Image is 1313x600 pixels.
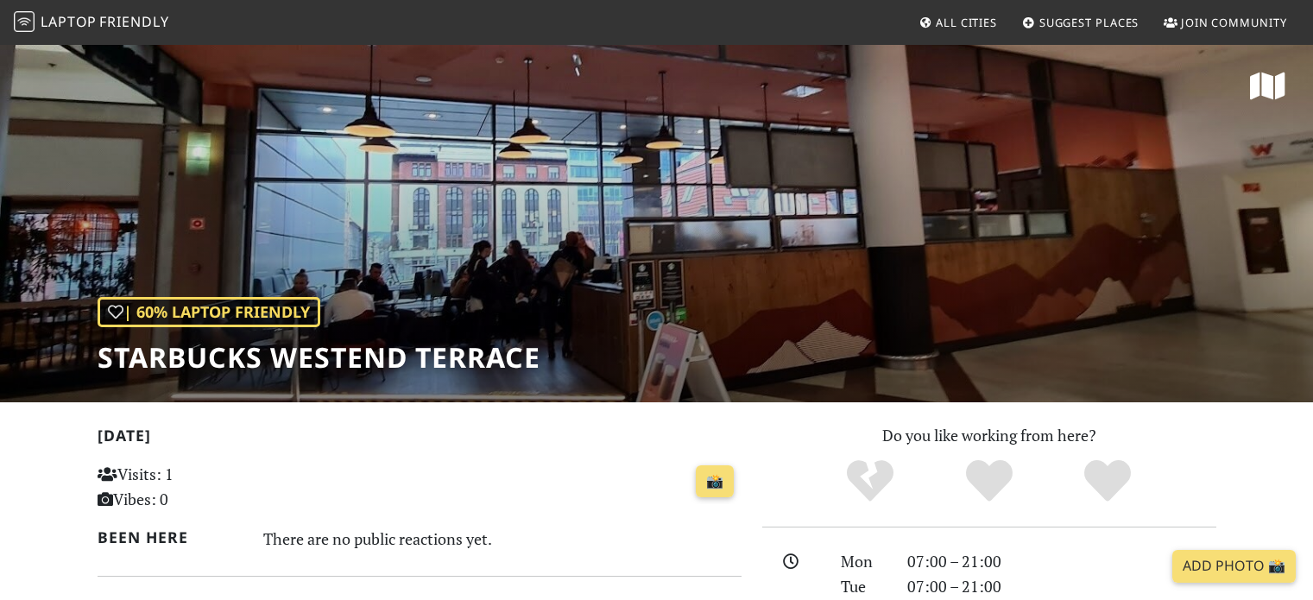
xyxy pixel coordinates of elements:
div: There are no public reactions yet. [263,525,742,553]
span: All Cities [936,15,997,30]
a: 📸 [696,465,734,498]
div: Yes [930,458,1049,505]
div: Definitely! [1048,458,1167,505]
span: Suggest Places [1039,15,1139,30]
div: 07:00 – 21:00 [897,549,1227,574]
p: Do you like working from here? [762,423,1216,448]
div: 07:00 – 21:00 [897,574,1227,599]
h1: Starbucks Westend Terrace [98,341,540,374]
span: Friendly [99,12,168,31]
a: LaptopFriendly LaptopFriendly [14,8,169,38]
h2: Been here [98,528,243,546]
p: Visits: 1 Vibes: 0 [98,462,299,512]
a: All Cities [912,7,1004,38]
a: Suggest Places [1015,7,1146,38]
a: Join Community [1157,7,1294,38]
h2: [DATE] [98,426,742,452]
div: Tue [830,574,896,599]
a: Add Photo 📸 [1172,550,1296,583]
span: Laptop [41,12,97,31]
div: | 60% Laptop Friendly [98,297,320,327]
span: Join Community [1181,15,1287,30]
div: No [811,458,930,505]
img: LaptopFriendly [14,11,35,32]
div: Mon [830,549,896,574]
